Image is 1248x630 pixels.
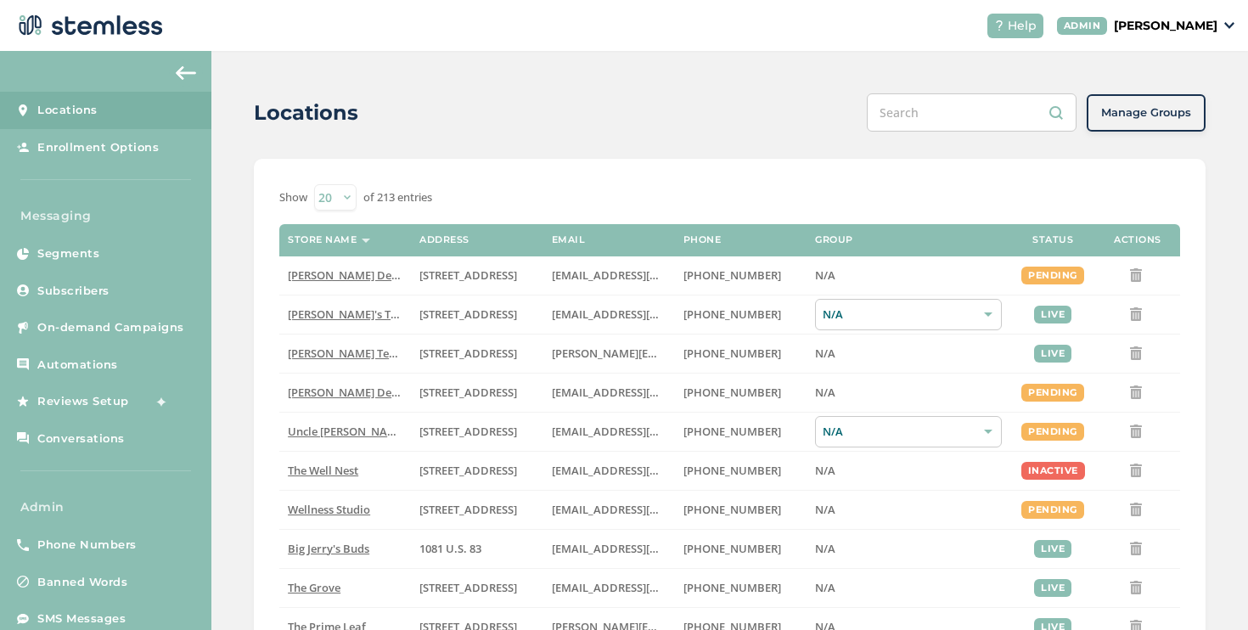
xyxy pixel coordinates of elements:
[37,283,110,300] span: Subscribers
[419,424,517,439] span: [STREET_ADDRESS]
[815,542,1002,556] label: N/A
[683,346,798,361] label: (503) 332-4545
[288,502,370,517] span: Wellness Studio
[552,385,737,400] span: [EMAIL_ADDRESS][DOMAIN_NAME]
[683,385,781,400] span: [PHONE_NUMBER]
[288,268,402,283] label: Hazel Delivery
[363,189,432,206] label: of 213 entries
[683,307,781,322] span: [PHONE_NUMBER]
[552,267,737,283] span: [EMAIL_ADDRESS][DOMAIN_NAME]
[1224,22,1234,29] img: icon_down-arrow-small-66adaf34.svg
[815,299,1002,330] div: N/A
[683,464,798,478] label: (269) 929-8463
[815,503,1002,517] label: N/A
[37,574,127,591] span: Banned Words
[683,581,798,595] label: (619) 600-1269
[288,385,402,400] label: Hazel Delivery 4
[288,464,402,478] label: The Well Nest
[1008,17,1037,35] span: Help
[288,307,402,322] label: Brian's Test Store
[288,542,402,556] label: Big Jerry's Buds
[683,268,798,283] label: (818) 561-0790
[683,267,781,283] span: [PHONE_NUMBER]
[288,541,369,556] span: Big Jerry's Buds
[288,463,358,478] span: The Well Nest
[419,502,517,517] span: [STREET_ADDRESS]
[419,385,534,400] label: 17523 Ventura Boulevard
[1034,579,1071,597] div: live
[552,541,737,556] span: [EMAIL_ADDRESS][DOMAIN_NAME]
[419,268,534,283] label: 17523 Ventura Boulevard
[683,502,781,517] span: [PHONE_NUMBER]
[683,385,798,400] label: (818) 561-0790
[683,541,781,556] span: [PHONE_NUMBER]
[288,234,357,245] label: Store name
[37,102,98,119] span: Locations
[1034,540,1071,558] div: live
[419,267,517,283] span: [STREET_ADDRESS]
[552,581,666,595] label: dexter@thegroveca.com
[1034,345,1071,363] div: live
[362,239,370,243] img: icon-sort-1e1d7615.svg
[552,307,666,322] label: brianashen@gmail.com
[815,416,1002,447] div: N/A
[419,580,517,595] span: [STREET_ADDRESS]
[1114,17,1217,35] p: [PERSON_NAME]
[288,346,428,361] span: [PERSON_NAME] Test store
[1087,94,1206,132] button: Manage Groups
[419,464,534,478] label: 1005 4th Avenue
[37,430,125,447] span: Conversations
[815,234,853,245] label: Group
[288,503,402,517] label: Wellness Studio
[683,580,781,595] span: [PHONE_NUMBER]
[1163,548,1248,630] iframe: Chat Widget
[176,66,196,80] img: icon-arrow-back-accent-c549486e.svg
[419,346,517,361] span: [STREET_ADDRESS]
[815,385,1002,400] label: N/A
[1021,267,1084,284] div: pending
[683,463,781,478] span: [PHONE_NUMBER]
[419,385,517,400] span: [STREET_ADDRESS]
[1095,224,1180,256] th: Actions
[552,463,737,478] span: [EMAIL_ADDRESS][DOMAIN_NAME]
[683,234,722,245] label: Phone
[37,357,118,374] span: Automations
[288,424,472,439] span: Uncle [PERSON_NAME]’s King Circle
[815,346,1002,361] label: N/A
[552,425,666,439] label: christian@uncleherbsak.com
[419,307,534,322] label: 123 East Main Street
[142,385,176,419] img: glitter-stars-b7820f95.gif
[288,307,436,322] span: [PERSON_NAME]'s Test Store
[1021,462,1085,480] div: inactive
[1101,104,1191,121] span: Manage Groups
[552,385,666,400] label: arman91488@gmail.com
[683,346,781,361] span: [PHONE_NUMBER]
[683,542,798,556] label: (580) 539-1118
[1021,384,1084,402] div: pending
[37,393,129,410] span: Reviews Setup
[1021,501,1084,519] div: pending
[288,425,402,439] label: Uncle Herb’s King Circle
[419,234,469,245] label: Address
[419,346,534,361] label: 5241 Center Boulevard
[279,189,307,206] label: Show
[419,463,517,478] span: [STREET_ADDRESS]
[552,580,737,595] span: [EMAIL_ADDRESS][DOMAIN_NAME]
[288,581,402,595] label: The Grove
[552,503,666,517] label: vmrobins@gmail.com
[552,268,666,283] label: arman91488@gmail.com
[552,464,666,478] label: vmrobins@gmail.com
[288,580,340,595] span: The Grove
[37,319,184,336] span: On-demand Campaigns
[994,20,1004,31] img: icon-help-white-03924b79.svg
[552,234,586,245] label: Email
[552,346,824,361] span: [PERSON_NAME][EMAIL_ADDRESS][DOMAIN_NAME]
[683,503,798,517] label: (269) 929-8463
[815,464,1002,478] label: N/A
[552,502,737,517] span: [EMAIL_ADDRESS][DOMAIN_NAME]
[683,307,798,322] label: (503) 804-9208
[288,385,430,400] span: [PERSON_NAME] Delivery 4
[288,267,421,283] span: [PERSON_NAME] Delivery
[1021,423,1084,441] div: pending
